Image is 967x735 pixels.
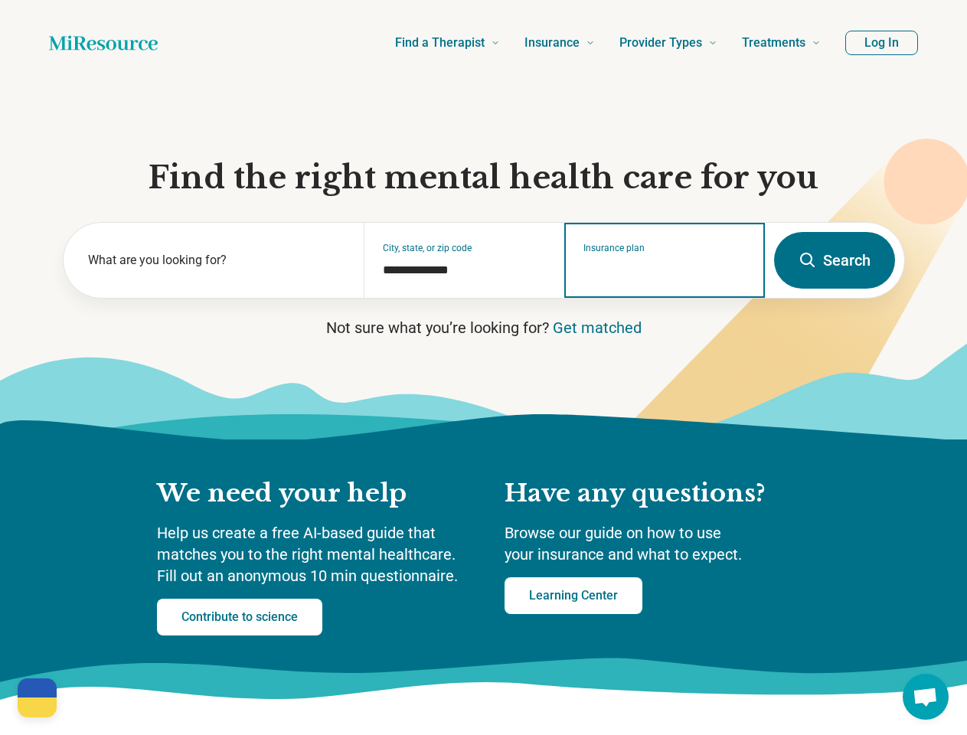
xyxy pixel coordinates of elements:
a: Home page [49,28,158,58]
a: Get matched [553,318,642,337]
a: Treatments [742,12,821,73]
p: Help us create a free AI-based guide that matches you to the right mental healthcare. Fill out an... [157,522,474,586]
label: What are you looking for? [88,251,346,269]
span: Insurance [524,32,580,54]
h2: We need your help [157,478,474,510]
span: Treatments [742,32,805,54]
button: Log In [845,31,918,55]
p: Browse our guide on how to use your insurance and what to expect. [505,522,811,565]
h1: Find the right mental health care for you [63,158,905,198]
p: Not sure what you’re looking for? [63,317,905,338]
a: Contribute to science [157,599,322,635]
span: Provider Types [619,32,702,54]
a: Find a Therapist [395,12,500,73]
span: Find a Therapist [395,32,485,54]
a: Open chat [903,674,949,720]
a: Insurance [524,12,595,73]
a: Learning Center [505,577,642,614]
a: Provider Types [619,12,717,73]
button: Search [774,232,895,289]
h2: Have any questions? [505,478,811,510]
